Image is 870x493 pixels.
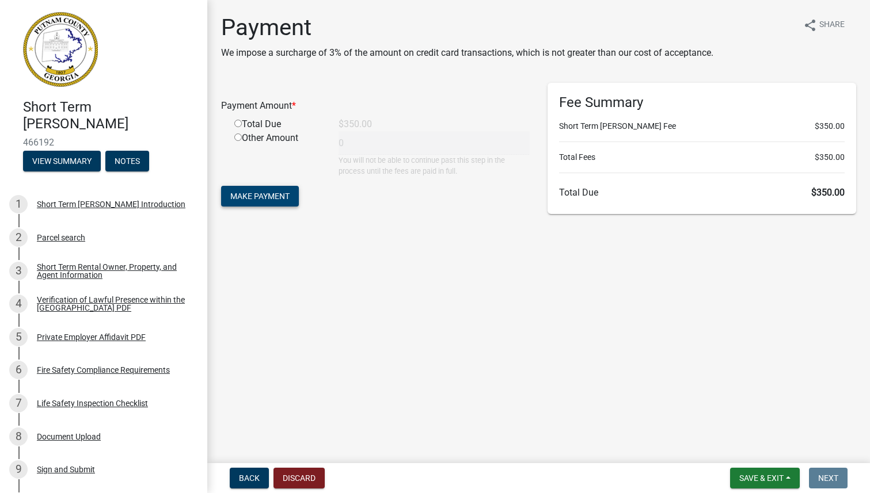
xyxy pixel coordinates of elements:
[809,468,848,488] button: Next
[226,117,330,131] div: Total Due
[105,157,149,166] wm-modal-confirm: Notes
[221,46,713,60] p: We impose a surcharge of 3% of the amount on credit card transactions, which is not greater than ...
[23,99,198,132] h4: Short Term [PERSON_NAME]
[9,460,28,479] div: 9
[9,228,28,247] div: 2
[212,99,539,113] div: Payment Amount
[9,262,28,280] div: 3
[9,427,28,446] div: 8
[9,361,28,379] div: 6
[37,465,95,473] div: Sign and Submit
[23,12,98,87] img: Putnam County, Georgia
[37,333,146,341] div: Private Employer Affidavit PDF
[37,234,85,242] div: Parcel search
[226,131,330,177] div: Other Amount
[221,14,713,41] h1: Payment
[37,366,170,374] div: Fire Safety Compliance Requirements
[9,394,28,412] div: 7
[559,120,845,132] li: Short Term [PERSON_NAME] Fee
[9,328,28,346] div: 5
[9,195,28,213] div: 1
[37,399,148,407] div: Life Safety Inspection Checklist
[559,94,845,111] h6: Fee Summary
[37,433,101,441] div: Document Upload
[815,120,845,132] span: $350.00
[803,18,817,32] i: share
[815,151,845,163] span: $350.00
[811,187,845,198] span: $350.00
[23,151,101,171] button: View Summary
[9,295,28,313] div: 4
[559,187,845,198] h6: Total Due
[105,151,149,171] button: Notes
[239,473,260,483] span: Back
[230,192,290,201] span: Make Payment
[37,200,185,208] div: Short Term [PERSON_NAME] Introduction
[819,18,845,32] span: Share
[23,137,184,148] span: 466192
[230,468,269,488] button: Back
[818,473,838,483] span: Next
[559,151,845,163] li: Total Fees
[37,296,189,312] div: Verification of Lawful Presence within the [GEOGRAPHIC_DATA] PDF
[730,468,800,488] button: Save & Exit
[221,186,299,207] button: Make Payment
[37,263,189,279] div: Short Term Rental Owner, Property, and Agent Information
[794,14,854,36] button: shareShare
[23,157,101,166] wm-modal-confirm: Summary
[273,468,325,488] button: Discard
[739,473,784,483] span: Save & Exit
